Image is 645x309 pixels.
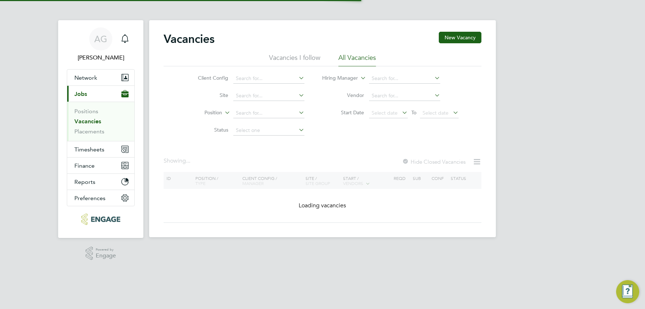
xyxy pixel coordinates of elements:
[233,74,304,84] input: Search for...
[164,32,215,46] h2: Vacancies
[67,213,135,225] a: Go to home page
[74,178,95,185] span: Reports
[67,27,135,62] a: AG[PERSON_NAME]
[74,118,101,125] a: Vacancies
[187,127,228,133] label: Status
[96,253,116,259] span: Engage
[409,108,419,117] span: To
[74,128,104,135] a: Placements
[369,74,440,84] input: Search for...
[67,158,134,173] button: Finance
[186,157,190,164] span: ...
[67,86,134,102] button: Jobs
[94,34,107,44] span: AG
[316,75,358,82] label: Hiring Manager
[74,195,105,202] span: Preferences
[233,125,304,136] input: Select one
[372,110,398,116] span: Select date
[423,110,449,116] span: Select date
[402,158,466,165] label: Hide Closed Vacancies
[187,92,228,98] label: Site
[74,91,87,97] span: Jobs
[81,213,120,225] img: carbonrecruitment-logo-retina.png
[322,92,364,98] label: Vendor
[616,280,639,303] button: Engage Resource Center
[322,109,364,116] label: Start Date
[74,108,98,115] a: Positions
[74,162,95,169] span: Finance
[187,75,228,81] label: Client Config
[181,109,222,116] label: Position
[86,247,116,260] a: Powered byEngage
[233,108,304,118] input: Search for...
[439,32,481,43] button: New Vacancy
[67,102,134,141] div: Jobs
[74,74,97,81] span: Network
[96,247,116,253] span: Powered by
[67,190,134,206] button: Preferences
[58,20,143,238] nav: Main navigation
[233,91,304,101] input: Search for...
[269,53,320,66] li: Vacancies I follow
[67,53,135,62] span: Ajay Gandhi
[369,91,440,101] input: Search for...
[67,141,134,157] button: Timesheets
[67,70,134,85] button: Network
[67,174,134,190] button: Reports
[164,157,192,165] div: Showing
[74,146,104,153] span: Timesheets
[338,53,376,66] li: All Vacancies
